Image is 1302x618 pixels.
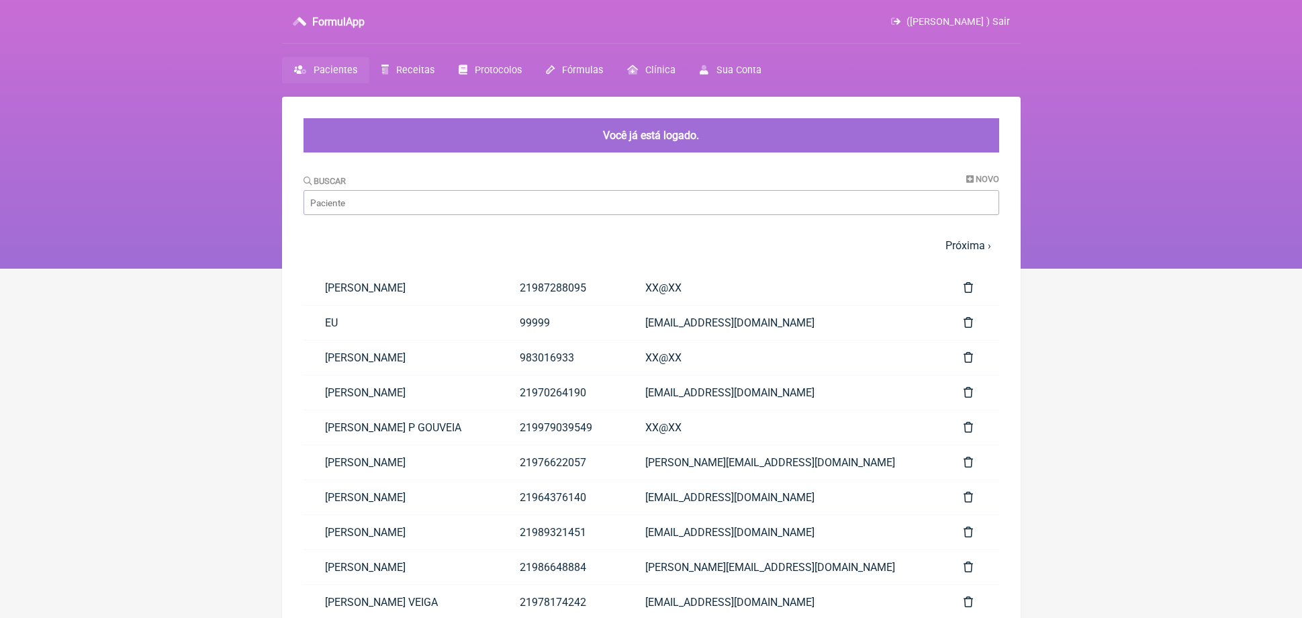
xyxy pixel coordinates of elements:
span: Fórmulas [562,64,603,76]
a: 219979039549 [498,410,624,445]
span: Sua Conta [716,64,761,76]
a: [EMAIL_ADDRESS][DOMAIN_NAME] [624,515,942,549]
a: Receitas [369,57,447,83]
a: [PERSON_NAME][EMAIL_ADDRESS][DOMAIN_NAME] [624,445,942,480]
a: Novo [966,174,999,184]
a: 21970264190 [498,376,624,410]
a: [PERSON_NAME] [304,515,498,549]
span: Pacientes [314,64,357,76]
a: Fórmulas [534,57,615,83]
a: [PERSON_NAME] [304,480,498,515]
a: Protocolos [447,57,534,83]
a: [PERSON_NAME] [304,376,498,410]
a: [PERSON_NAME][EMAIL_ADDRESS][DOMAIN_NAME] [624,550,942,584]
a: 21964376140 [498,480,624,515]
label: Buscar [304,176,346,186]
a: XX@XX [624,410,942,445]
span: Novo [976,174,999,184]
nav: pager [304,231,999,260]
a: [PERSON_NAME] [304,341,498,375]
div: Você já está logado. [304,118,999,152]
a: Pacientes [282,57,369,83]
a: [EMAIL_ADDRESS][DOMAIN_NAME] [624,376,942,410]
a: [EMAIL_ADDRESS][DOMAIN_NAME] [624,480,942,515]
a: 983016933 [498,341,624,375]
a: XX@XX [624,341,942,375]
a: XX@XX [624,271,942,305]
a: 99999 [498,306,624,340]
a: Próxima › [945,239,991,252]
a: EU [304,306,498,340]
a: [PERSON_NAME] [304,550,498,584]
a: [EMAIL_ADDRESS][DOMAIN_NAME] [624,306,942,340]
a: [PERSON_NAME] [304,271,498,305]
a: [PERSON_NAME] [304,445,498,480]
a: ([PERSON_NAME] ) Sair [891,16,1009,28]
span: Protocolos [475,64,522,76]
h3: FormulApp [312,15,365,28]
input: Paciente [304,190,999,215]
a: Clínica [615,57,688,83]
a: 21986648884 [498,550,624,584]
a: 21989321451 [498,515,624,549]
span: Clínica [645,64,676,76]
a: [PERSON_NAME] P GOUVEIA [304,410,498,445]
span: Receitas [396,64,434,76]
a: 21987288095 [498,271,624,305]
a: Sua Conta [688,57,773,83]
span: ([PERSON_NAME] ) Sair [906,16,1010,28]
a: 21976622057 [498,445,624,480]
